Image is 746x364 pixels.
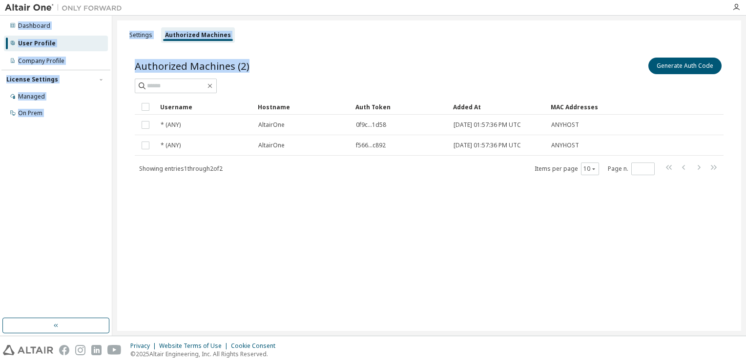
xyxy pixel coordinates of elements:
[18,57,64,65] div: Company Profile
[231,342,281,350] div: Cookie Consent
[18,109,42,117] div: On Prem
[18,22,50,30] div: Dashboard
[454,142,521,149] span: [DATE] 01:57:36 PM UTC
[159,342,231,350] div: Website Terms of Use
[551,99,621,115] div: MAC Addresses
[258,99,348,115] div: Hostname
[356,142,386,149] span: f566...c892
[107,345,122,355] img: youtube.svg
[258,121,285,129] span: AltairOne
[161,142,181,149] span: * (ANY)
[75,345,85,355] img: instagram.svg
[129,31,152,39] div: Settings
[160,99,250,115] div: Username
[356,121,386,129] span: 0f9c...1d58
[139,164,223,173] span: Showing entries 1 through 2 of 2
[355,99,445,115] div: Auth Token
[551,121,579,129] span: ANYHOST
[551,142,579,149] span: ANYHOST
[583,165,597,173] button: 10
[648,58,722,74] button: Generate Auth Code
[5,3,127,13] img: Altair One
[91,345,102,355] img: linkedin.svg
[135,59,249,73] span: Authorized Machines (2)
[453,99,543,115] div: Added At
[18,40,56,47] div: User Profile
[3,345,53,355] img: altair_logo.svg
[59,345,69,355] img: facebook.svg
[454,121,521,129] span: [DATE] 01:57:36 PM UTC
[130,350,281,358] p: © 2025 Altair Engineering, Inc. All Rights Reserved.
[6,76,58,83] div: License Settings
[161,121,181,129] span: * (ANY)
[165,31,231,39] div: Authorized Machines
[608,162,655,175] span: Page n.
[258,142,285,149] span: AltairOne
[130,342,159,350] div: Privacy
[18,93,45,101] div: Managed
[535,162,599,175] span: Items per page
